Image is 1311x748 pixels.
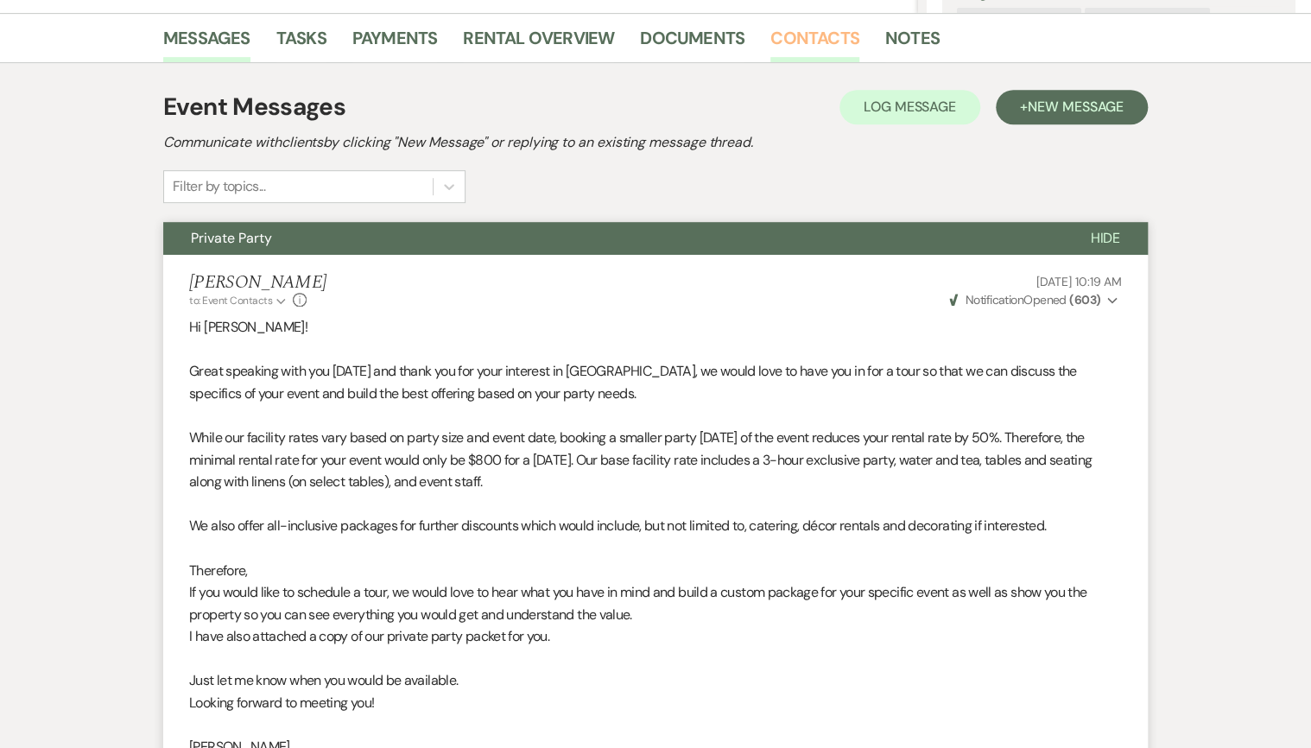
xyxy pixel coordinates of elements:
[640,24,744,62] a: Documents
[949,292,1100,307] span: Opened
[770,24,859,62] a: Contacts
[189,293,288,308] button: to: Event Contacts
[947,291,1122,309] button: NotificationOpened (603)
[839,90,980,124] button: Log Message
[1085,8,1191,33] div: [PERSON_NAME]
[966,292,1023,307] span: Notification
[189,272,326,294] h5: [PERSON_NAME]
[189,316,1122,339] p: Hi [PERSON_NAME]!
[189,427,1122,493] p: While our facility rates vary based on party size and event date, booking a smaller party [DATE] ...
[173,176,265,197] div: Filter by topics...
[352,24,438,62] a: Payments
[163,222,1062,255] button: Private Party
[1090,229,1120,247] span: Hide
[996,90,1148,124] button: +New Message
[163,24,250,62] a: Messages
[189,669,1122,692] p: Just let me know when you would be available.
[1036,274,1122,289] span: [DATE] 10:19 AM
[189,515,1122,537] p: We also offer all-inclusive packages for further discounts which would include, but not limited t...
[864,98,956,116] span: Log Message
[957,8,1063,33] div: [PERSON_NAME]
[189,294,272,307] span: to: Event Contacts
[189,560,1122,582] p: Therefore,
[189,360,1122,404] p: Great speaking with you [DATE] and thank you for your interest in [GEOGRAPHIC_DATA], we would lov...
[1069,292,1100,307] strong: ( 603 )
[1028,98,1124,116] span: New Message
[276,24,326,62] a: Tasks
[191,229,272,247] span: Private Party
[189,581,1122,625] p: If you would like to schedule a tour, we would love to hear what you have in mind and build a cus...
[463,24,614,62] a: Rental Overview
[163,89,345,125] h1: Event Messages
[163,132,1148,153] h2: Communicate with clients by clicking "New Message" or replying to an existing message thread.
[1062,222,1148,255] button: Hide
[189,692,1122,714] p: Looking forward to meeting you!
[189,625,1122,648] p: I have also attached a copy of our private party packet for you.
[885,24,940,62] a: Notes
